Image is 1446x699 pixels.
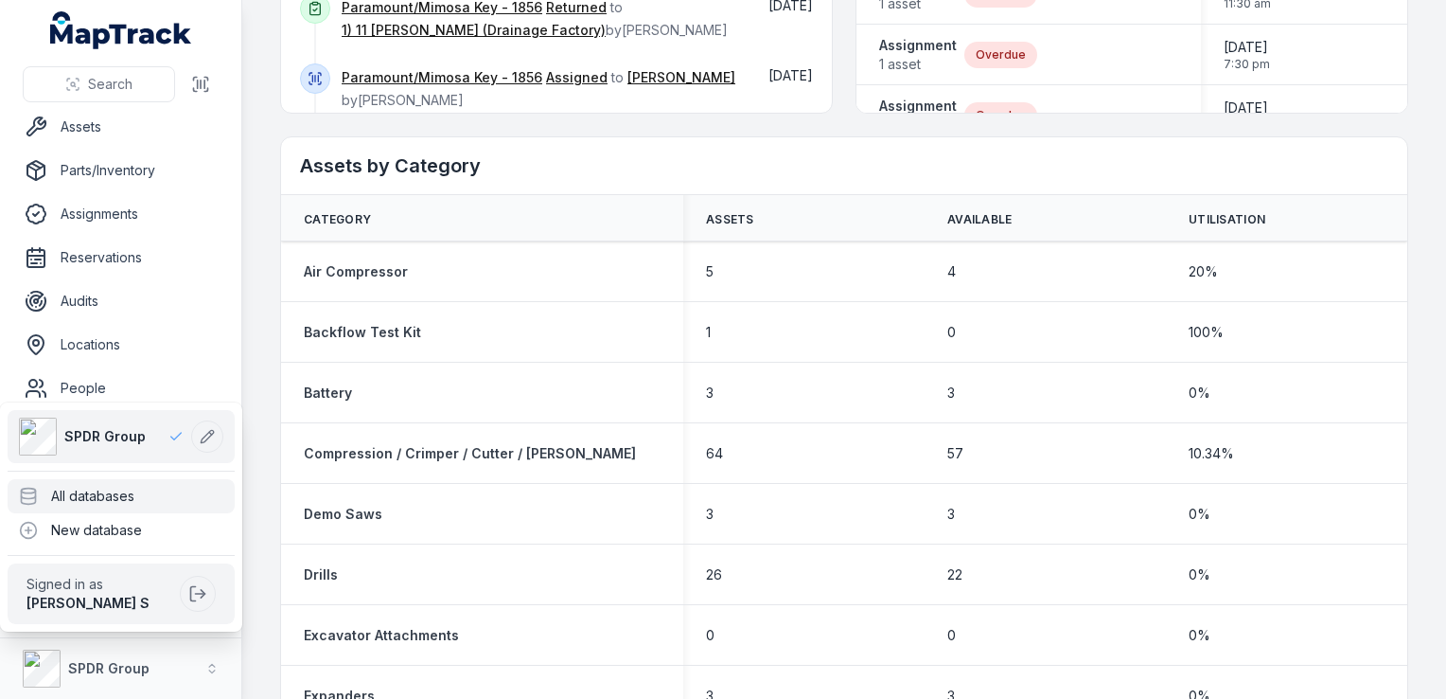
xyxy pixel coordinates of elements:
[26,575,172,594] span: Signed in as
[8,513,235,547] div: New database
[8,479,235,513] div: All databases
[26,595,150,611] strong: [PERSON_NAME] S
[64,427,146,446] span: SPDR Group
[68,660,150,676] strong: SPDR Group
